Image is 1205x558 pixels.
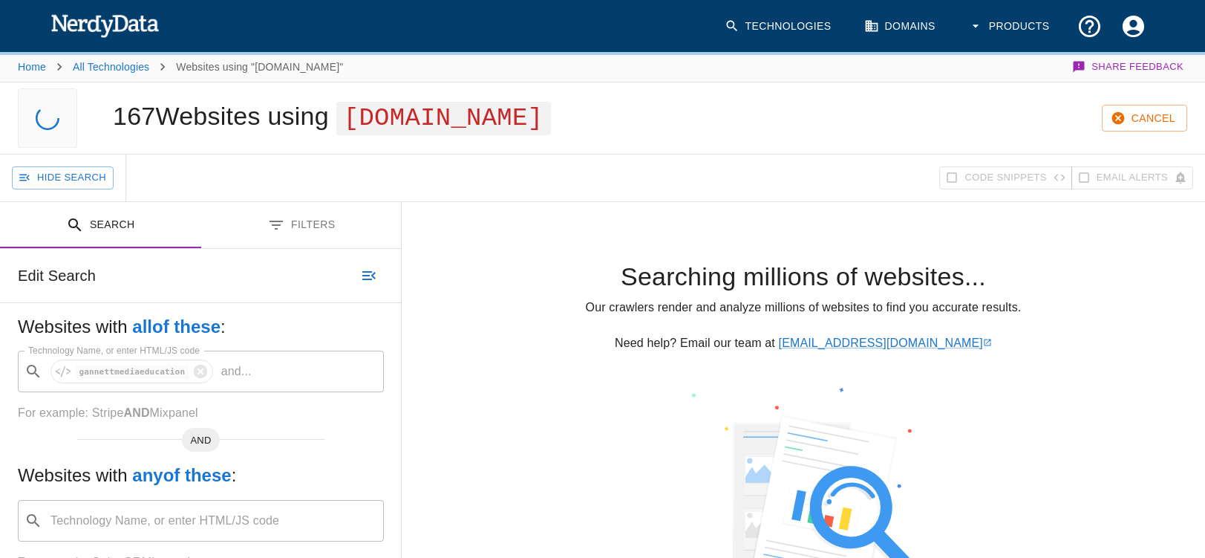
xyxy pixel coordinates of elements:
[123,406,149,419] b: AND
[1102,105,1187,132] button: Cancel
[855,4,947,48] a: Domains
[201,202,402,249] button: Filters
[12,166,114,189] button: Hide Search
[176,59,343,74] p: Websites using "[DOMAIN_NAME]"
[50,10,160,40] img: NerdyData.com
[132,317,221,337] b: all of these
[18,61,46,73] a: Home
[779,337,992,349] a: [EMAIL_ADDRESS][DOMAIN_NAME]
[959,4,1062,48] button: Products
[18,404,384,422] p: For example: Stripe Mixpanel
[425,299,1181,352] p: Our crawlers render and analyze millions of websites to find you accurate results. Need help? Ema...
[215,363,258,380] p: and ...
[28,344,200,357] label: Technology Name, or enter HTML/JS code
[182,433,221,448] span: AND
[132,465,231,485] b: any of these
[425,262,1181,293] h4: Searching millions of websites...
[1068,4,1111,48] button: Support and Documentation
[336,102,551,135] span: [DOMAIN_NAME]
[18,315,384,339] h5: Websites with :
[73,61,149,73] a: All Technologies
[1070,52,1187,82] button: Share Feedback
[18,52,343,82] nav: breadcrumb
[18,464,384,487] h5: Websites with :
[1111,4,1155,48] button: Account Settings
[18,264,96,288] h6: Edit Search
[716,4,843,48] a: Technologies
[113,102,551,130] h1: 167 Websites using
